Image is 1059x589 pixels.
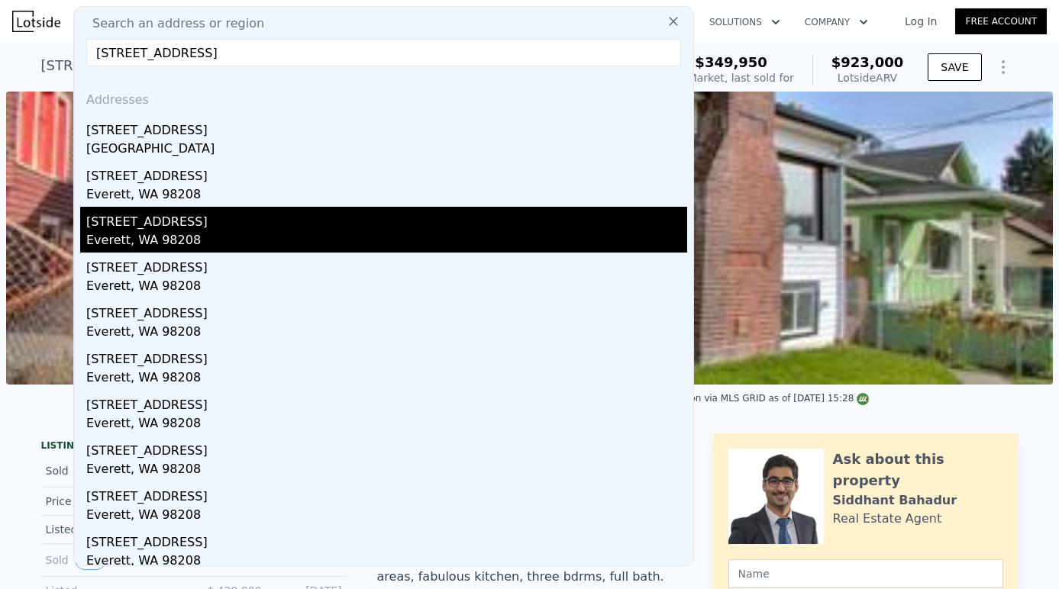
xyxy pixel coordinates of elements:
div: LISTING & SALE HISTORY [41,439,347,455]
div: Sold [46,550,182,570]
a: Log In [886,14,955,29]
button: SAVE [928,53,981,81]
div: [STREET_ADDRESS] [86,344,687,369]
div: Sold [46,461,182,481]
div: [STREET_ADDRESS] [86,390,687,414]
div: [GEOGRAPHIC_DATA] [86,140,687,161]
div: Everett, WA 98208 [86,277,687,298]
div: [STREET_ADDRESS] [86,436,687,460]
div: Listed [46,522,182,537]
button: Company [793,8,880,36]
span: $349,950 [695,54,767,70]
div: [STREET_ADDRESS] [86,481,687,506]
div: Off Market, last sold for [669,70,794,85]
div: Everett, WA 98208 [86,506,687,527]
div: [STREET_ADDRESS] [86,298,687,323]
span: $923,000 [831,54,904,70]
div: Siddhant Bahadur [833,491,957,510]
img: Sale: 118132720 Parcel: 97851431 [6,92,1053,385]
img: Lotside [12,11,60,32]
div: [STREET_ADDRESS] [86,527,687,552]
div: Everett, WA 98208 [86,460,687,481]
div: [STREET_ADDRESS] [86,161,687,185]
span: Search an address or region [80,14,264,33]
div: [STREET_ADDRESS] , [GEOGRAPHIC_DATA] , WA 98144 [41,55,410,76]
div: [STREET_ADDRESS] [86,253,687,277]
div: [STREET_ADDRESS] [86,115,687,140]
input: Name [728,559,1003,588]
div: Everett, WA 98208 [86,185,687,207]
a: Free Account [955,8,1047,34]
div: Real Estate Agent [833,510,942,528]
div: [STREET_ADDRESS] [86,207,687,231]
img: NWMLS Logo [857,393,869,405]
div: Everett, WA 98208 [86,231,687,253]
div: Everett, WA 98208 [86,323,687,344]
div: Price Decrease [46,494,182,509]
div: Everett, WA 98208 [86,414,687,436]
button: Solutions [697,8,793,36]
div: Addresses [80,79,687,115]
input: Enter an address, city, region, neighborhood or zip code [86,39,681,66]
div: Everett, WA 98208 [86,552,687,573]
div: Lotside ARV [831,70,904,85]
div: Everett, WA 98208 [86,369,687,390]
div: Ask about this property [833,449,1003,491]
button: Show Options [988,52,1019,82]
